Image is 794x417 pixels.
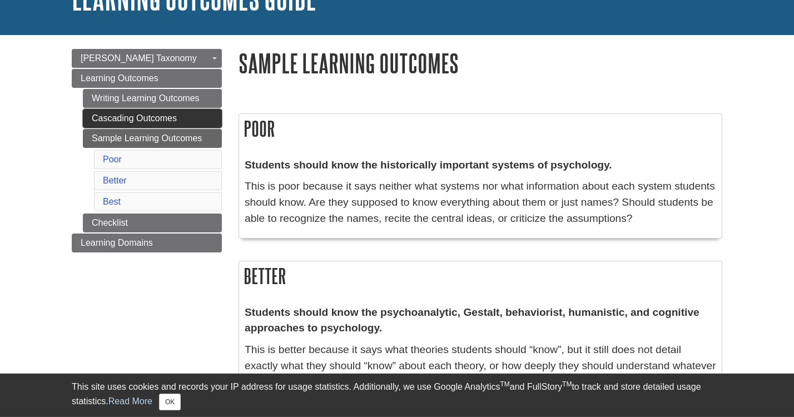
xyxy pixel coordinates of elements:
a: Poor [103,155,122,164]
span: [PERSON_NAME] Taxonomy [81,53,197,63]
h2: Better [239,261,722,291]
sup: TM [500,380,509,388]
p: This is poor because it says neither what systems nor what information about each system students... [245,178,716,226]
a: Learning Outcomes [72,69,222,88]
a: Better [103,176,127,185]
h1: Sample Learning Outcomes [239,49,722,77]
span: Learning Domains [81,238,153,247]
a: Checklist [83,214,222,232]
h2: Poor [239,114,722,143]
a: Sample Learning Outcomes [83,129,222,148]
a: Read More [108,396,152,406]
a: Cascading Outcomes [83,109,222,128]
span: Learning Outcomes [81,73,158,83]
div: Guide Page Menu [72,49,222,252]
sup: TM [562,380,572,388]
button: Close [159,394,181,410]
a: Best [103,197,121,206]
div: This site uses cookies and records your IP address for usage statistics. Additionally, we use Goo... [72,380,722,410]
p: This is better because it says what theories students should “know”, but it still does not detail... [245,342,716,390]
a: Learning Domains [72,234,222,252]
strong: Students should know the historically important systems of psychology. [245,159,612,171]
a: [PERSON_NAME] Taxonomy [72,49,222,68]
strong: Students should know the psychoanalytic, Gestalt, behaviorist, humanistic, and cognitive approach... [245,306,699,334]
a: Writing Learning Outcomes [83,89,222,108]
